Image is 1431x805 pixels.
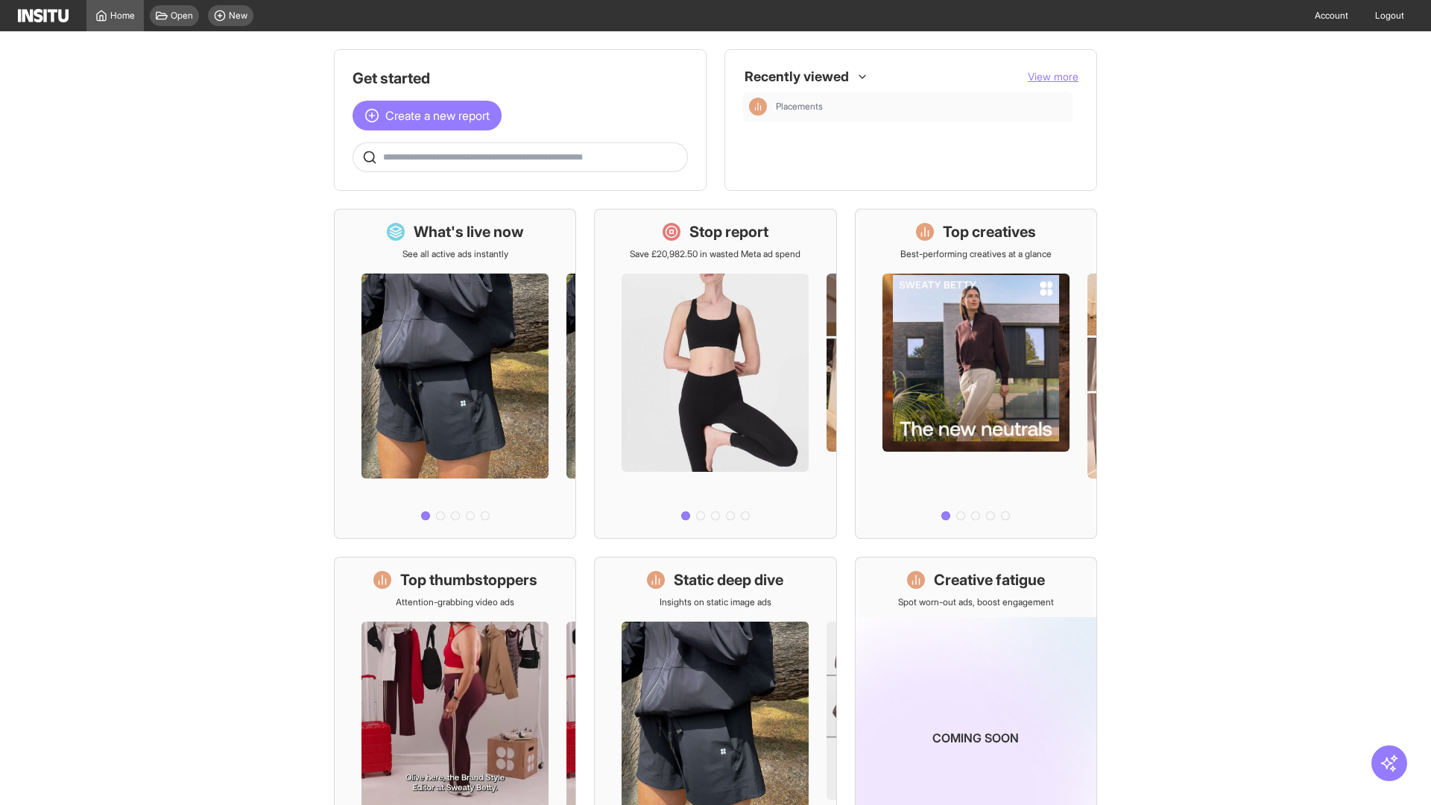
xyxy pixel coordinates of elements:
[402,248,508,260] p: See all active ads instantly
[776,101,1067,113] span: Placements
[396,596,514,608] p: Attention-grabbing video ads
[353,68,688,89] h1: Get started
[110,10,135,22] span: Home
[689,221,768,242] h1: Stop report
[414,221,524,242] h1: What's live now
[660,596,771,608] p: Insights on static image ads
[334,209,576,539] a: What's live nowSee all active ads instantly
[385,107,490,124] span: Create a new report
[18,9,69,22] img: Logo
[900,248,1052,260] p: Best-performing creatives at a glance
[594,209,836,539] a: Stop reportSave £20,982.50 in wasted Meta ad spend
[630,248,800,260] p: Save £20,982.50 in wasted Meta ad spend
[674,569,783,590] h1: Static deep dive
[749,98,767,116] div: Insights
[400,569,537,590] h1: Top thumbstoppers
[1028,69,1078,84] button: View more
[776,101,823,113] span: Placements
[855,209,1097,539] a: Top creativesBest-performing creatives at a glance
[229,10,247,22] span: New
[1028,70,1078,83] span: View more
[171,10,193,22] span: Open
[943,221,1036,242] h1: Top creatives
[353,101,502,130] button: Create a new report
